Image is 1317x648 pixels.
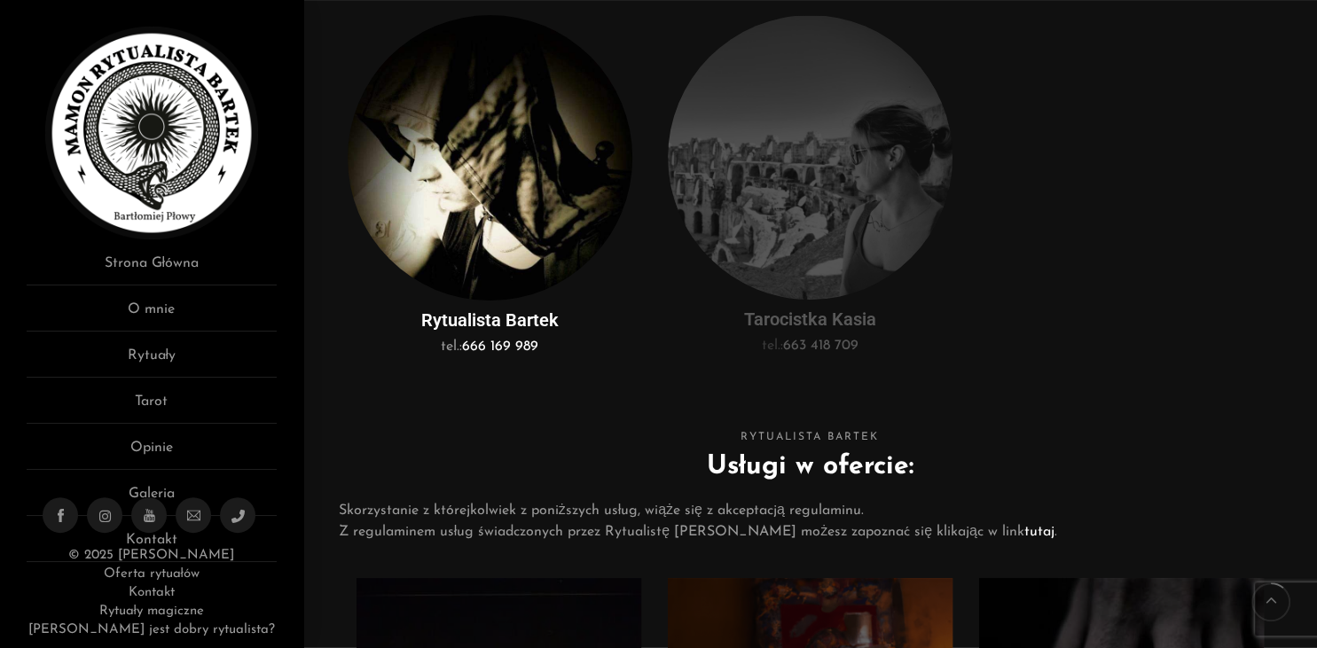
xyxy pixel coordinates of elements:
[339,428,1282,447] span: Rytualista Bartek
[27,299,277,332] a: O mnie
[352,336,628,357] p: tel.:
[27,437,277,470] a: Opinie
[28,623,275,636] a: [PERSON_NAME] jest dobry rytualista?
[129,586,175,599] a: Kontakt
[27,483,277,516] a: Galeria
[462,340,538,354] a: 666 169 989
[348,309,632,332] h5: Rytualista Bartek
[104,567,200,581] a: Oferta rytuałów
[783,339,858,353] a: 663 418 709
[672,335,948,356] p: tel.:
[27,345,277,378] a: Rytuały
[1024,525,1054,539] a: tutaj
[45,27,258,239] img: Rytualista Bartek
[27,253,277,285] a: Strona Główna
[99,605,204,618] a: Rytuały magiczne
[668,308,952,331] h5: Tarocistka Kasia
[339,447,1282,487] h2: Usługi w ofercie:
[339,500,1282,543] p: Skorzystanie z którejkolwiek z poniższych usług, wiąże się z akceptacją regulaminu. Z regulaminem...
[27,391,277,424] a: Tarot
